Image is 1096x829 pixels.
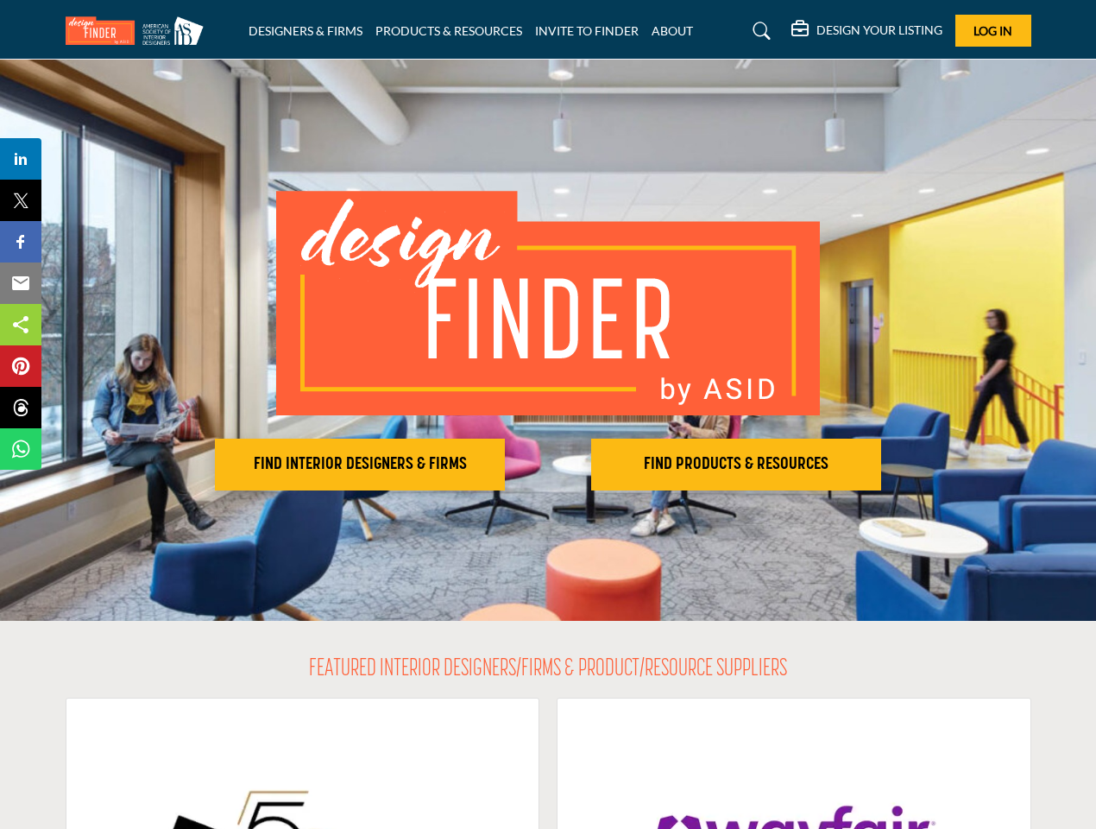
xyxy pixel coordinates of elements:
[66,16,212,45] img: Site Logo
[955,15,1031,47] button: Log In
[535,23,639,38] a: INVITE TO FINDER
[375,23,522,38] a: PRODUCTS & RESOURCES
[215,439,505,490] button: FIND INTERIOR DESIGNERS & FIRMS
[736,17,782,45] a: Search
[973,23,1012,38] span: Log In
[791,21,942,41] div: DESIGN YOUR LISTING
[591,439,881,490] button: FIND PRODUCTS & RESOURCES
[816,22,942,38] h5: DESIGN YOUR LISTING
[276,191,820,415] img: image
[220,454,500,475] h2: FIND INTERIOR DESIGNERS & FIRMS
[309,655,787,685] h2: FEATURED INTERIOR DESIGNERS/FIRMS & PRODUCT/RESOURCE SUPPLIERS
[249,23,362,38] a: DESIGNERS & FIRMS
[596,454,876,475] h2: FIND PRODUCTS & RESOURCES
[652,23,693,38] a: ABOUT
